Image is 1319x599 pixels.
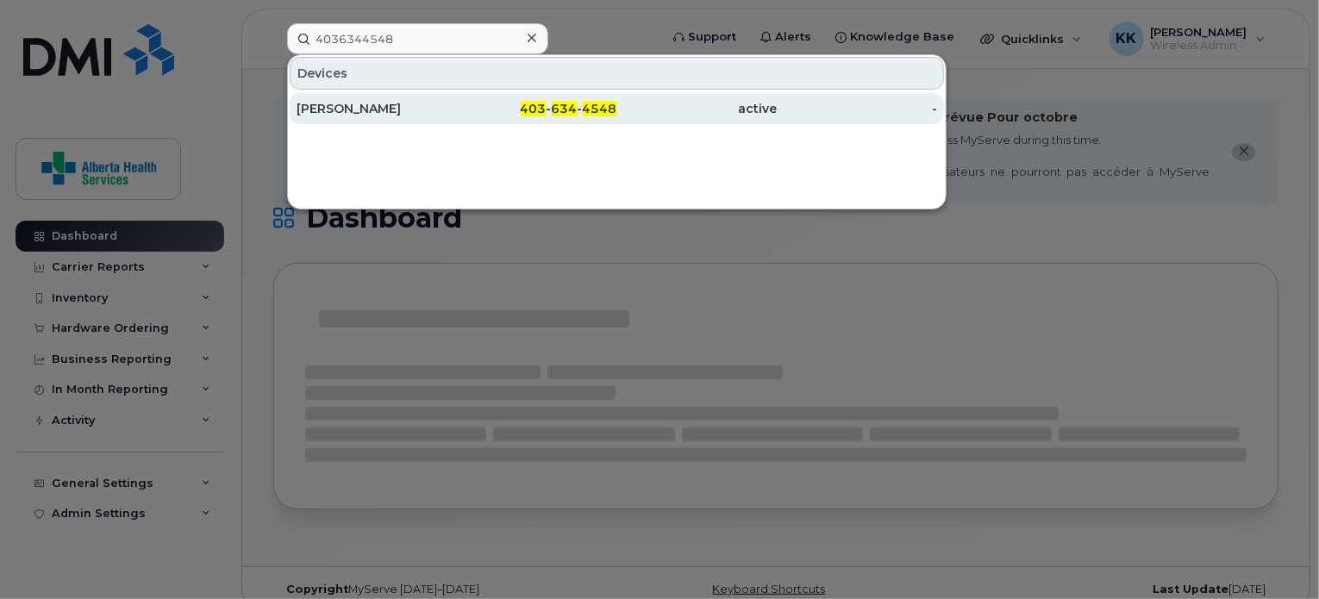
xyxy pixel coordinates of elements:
[297,100,457,117] div: [PERSON_NAME]
[583,101,617,116] span: 4548
[457,100,617,117] div: - -
[290,93,944,124] a: [PERSON_NAME]403-634-4548active-
[552,101,578,116] span: 634
[777,100,937,117] div: -
[290,57,944,90] div: Devices
[521,101,547,116] span: 403
[617,100,778,117] div: active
